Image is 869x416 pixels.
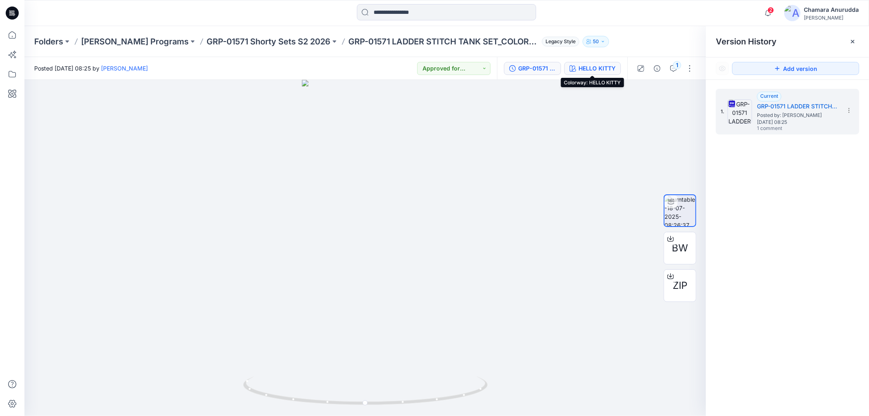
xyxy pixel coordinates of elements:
[672,241,688,255] span: BW
[673,61,681,69] div: 1
[504,62,561,75] button: GRP-01571 LADDER STITCH TANK SET_COLORWAY
[732,62,859,75] button: Add version
[667,62,680,75] button: 1
[716,37,777,46] span: Version History
[804,5,859,15] div: Chamara Anurudda
[760,93,778,99] span: Current
[784,5,801,21] img: avatar
[716,62,729,75] button: Show Hidden Versions
[34,64,148,73] span: Posted [DATE] 08:25 by
[593,37,599,46] p: 50
[757,111,838,119] span: Posted by: Haresh Lary
[207,36,330,47] a: GRP-01571 Shorty Sets S2 2026
[539,36,579,47] button: Legacy Style
[849,38,856,45] button: Close
[664,195,695,226] img: turntable-18-07-2025-08:26:37
[651,62,664,75] button: Details
[673,278,687,293] span: ZIP
[34,36,63,47] a: Folders
[757,125,814,132] span: 1 comment
[101,65,148,72] a: [PERSON_NAME]
[757,119,838,125] span: [DATE] 08:25
[728,99,752,124] img: GRP-01571 LADDER STITCH TANK SET_COLORWAY
[518,64,556,73] div: GRP-01571 LADDER STITCH TANK SET_COLORWAY
[757,101,838,111] h5: GRP-01571 LADDER STITCH TANK SET_COLORWAY
[579,64,616,73] div: HELLO KITTY
[768,7,774,13] span: 2
[564,62,621,75] button: HELLO KITTY
[348,36,539,47] p: GRP-01571 LADDER STITCH TANK SET_COLORWAY
[804,15,859,21] div: [PERSON_NAME]
[542,37,579,46] span: Legacy Style
[583,36,609,47] button: 50
[81,36,189,47] a: [PERSON_NAME] Programs
[721,108,724,115] span: 1.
